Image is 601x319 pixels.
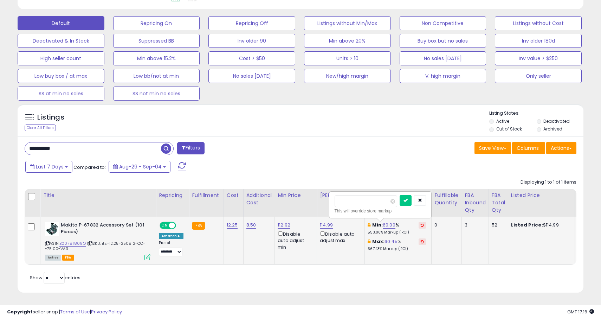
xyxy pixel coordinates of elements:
[304,51,391,65] button: Units > 10
[543,118,570,124] label: Deactivated
[304,69,391,83] button: New/high margin
[175,223,186,229] span: OFF
[320,230,359,244] div: Disable auto adjust max
[434,192,459,206] div: Fulfillable Quantity
[496,126,522,132] label: Out of Stock
[495,51,582,65] button: Inv value > $250
[495,16,582,30] button: Listings without Cost
[30,274,80,281] span: Show: entries
[384,238,398,245] a: 60.45
[43,192,153,199] div: Title
[62,255,74,261] span: FBA
[208,34,295,48] button: Inv older 90
[512,142,545,154] button: Columns
[383,222,395,229] a: 60.00
[25,125,56,131] div: Clear All Filters
[60,308,90,315] a: Terms of Use
[278,192,314,199] div: Min Price
[567,308,594,315] span: 2025-09-12 17:16 GMT
[546,142,576,154] button: Actions
[543,126,562,132] label: Archived
[372,222,383,228] b: Min:
[246,192,272,206] div: Additional Cost
[400,51,486,65] button: No sales [DATE]
[25,161,72,173] button: Last 7 Days
[113,87,200,101] button: SS not min no sales
[18,51,104,65] button: High seller count
[495,34,582,48] button: Inv older 180d
[18,16,104,30] button: Default
[320,192,362,199] div: [PERSON_NAME]
[113,16,200,30] button: Repricing On
[400,69,486,83] button: V. high margin
[492,192,505,214] div: FBA Total Qty
[227,192,240,199] div: Cost
[208,69,295,83] button: No sales [DATE]
[159,192,186,199] div: Repricing
[177,142,205,154] button: Filters
[18,34,104,48] button: Deactivated & In Stock
[192,222,205,230] small: FBA
[113,34,200,48] button: Suppressed BB
[335,208,426,215] div: This will override store markup
[278,222,290,229] a: 112.92
[278,230,311,250] div: Disable auto adjust min
[489,110,583,117] p: Listing States:
[400,16,486,30] button: Non Competitive
[159,233,183,239] div: Amazon AI
[474,142,511,154] button: Save View
[521,179,576,186] div: Displaying 1 to 1 of 1 items
[159,241,183,256] div: Preset:
[511,192,572,199] div: Listed Price
[45,241,146,251] span: | SKU: its-12.25-250812-QC--75.00-VA3
[37,113,64,122] h5: Listings
[227,222,238,229] a: 12.25
[160,223,169,229] span: ON
[465,222,483,228] div: 3
[18,87,104,101] button: SS at min no sales
[400,34,486,48] button: Buy box but no sales
[7,309,122,315] div: seller snap | |
[511,222,543,228] b: Listed Price:
[208,16,295,30] button: Repricing Off
[492,222,503,228] div: 52
[113,51,200,65] button: Min above 15.2%
[192,192,220,199] div: Fulfillment
[320,222,333,229] a: 114.99
[119,163,162,170] span: Aug-29 - Sep-04
[368,222,426,235] div: %
[18,69,104,83] button: Low buy box / at max
[73,164,106,171] span: Compared to:
[434,222,456,228] div: 0
[246,222,256,229] a: 8.50
[7,308,33,315] strong: Copyright
[113,69,200,83] button: Low bb/not at min
[368,230,426,235] p: 553.06% Markup (ROI)
[45,222,150,260] div: ASIN:
[372,238,384,245] b: Max:
[91,308,122,315] a: Privacy Policy
[45,222,59,236] img: 51jC0QV6sGL._SL40_.jpg
[496,118,509,124] label: Active
[36,163,64,170] span: Last 7 Days
[368,238,426,251] div: %
[368,247,426,251] p: 567.43% Markup (ROI)
[45,255,61,261] span: All listings currently available for purchase on Amazon
[304,34,391,48] button: Min above 20%
[61,222,146,237] b: Makita P-67832 Accessory Set (101 Pieces)
[208,51,295,65] button: Cost > $50
[304,16,391,30] button: Listings without Min/Max
[511,222,569,228] div: $114.99
[465,192,486,214] div: FBA inbound Qty
[365,189,432,217] th: The percentage added to the cost of goods (COGS) that forms the calculator for Min & Max prices.
[109,161,170,173] button: Aug-29 - Sep-04
[517,145,539,152] span: Columns
[59,241,86,247] a: B0078T809O
[495,69,582,83] button: Only seller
